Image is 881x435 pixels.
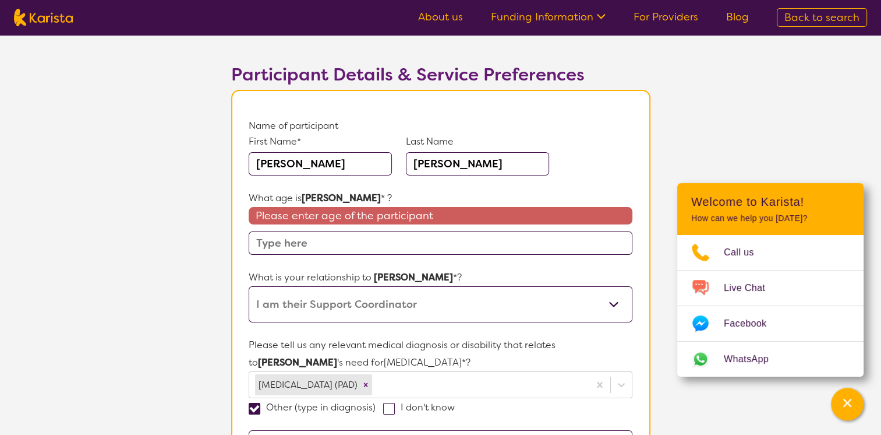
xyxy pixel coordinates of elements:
[677,235,864,377] ul: Choose channel
[359,374,372,395] div: Remove Peripheral artery disease (PAD)
[249,401,383,413] label: Other (type in diagnosis)
[249,231,632,255] input: Type here
[677,342,864,377] a: Web link opens in a new tab.
[724,279,779,297] span: Live Chat
[491,10,606,24] a: Funding Information
[258,356,337,369] strong: [PERSON_NAME]
[724,350,783,368] span: WhatsApp
[724,244,768,261] span: Call us
[383,401,462,413] label: I don't know
[255,374,359,395] div: [MEDICAL_DATA] (PAD)
[231,64,650,85] h2: Participant Details & Service Preferences
[777,8,867,27] a: Back to search
[831,388,864,420] button: Channel Menu
[249,336,632,371] p: Please tell us any relevant medical diagnosis or disability that relates to 's need for [MEDICAL_...
[249,269,632,286] p: What is your relationship to *?
[691,213,850,223] p: How can we help you [DATE]?
[418,10,463,24] a: About us
[784,10,859,24] span: Back to search
[406,135,549,149] p: Last Name
[249,190,632,207] p: What age is * ?
[677,183,864,377] div: Channel Menu
[691,195,850,209] h2: Welcome to Karista!
[249,135,392,149] p: First Name*
[724,315,780,332] span: Facebook
[634,10,698,24] a: For Providers
[726,10,749,24] a: Blog
[14,9,73,26] img: Karista logo
[249,207,632,224] span: Please enter age of the participant
[249,117,632,135] p: Name of participant
[374,271,453,283] strong: [PERSON_NAME]
[302,192,381,204] strong: [PERSON_NAME]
